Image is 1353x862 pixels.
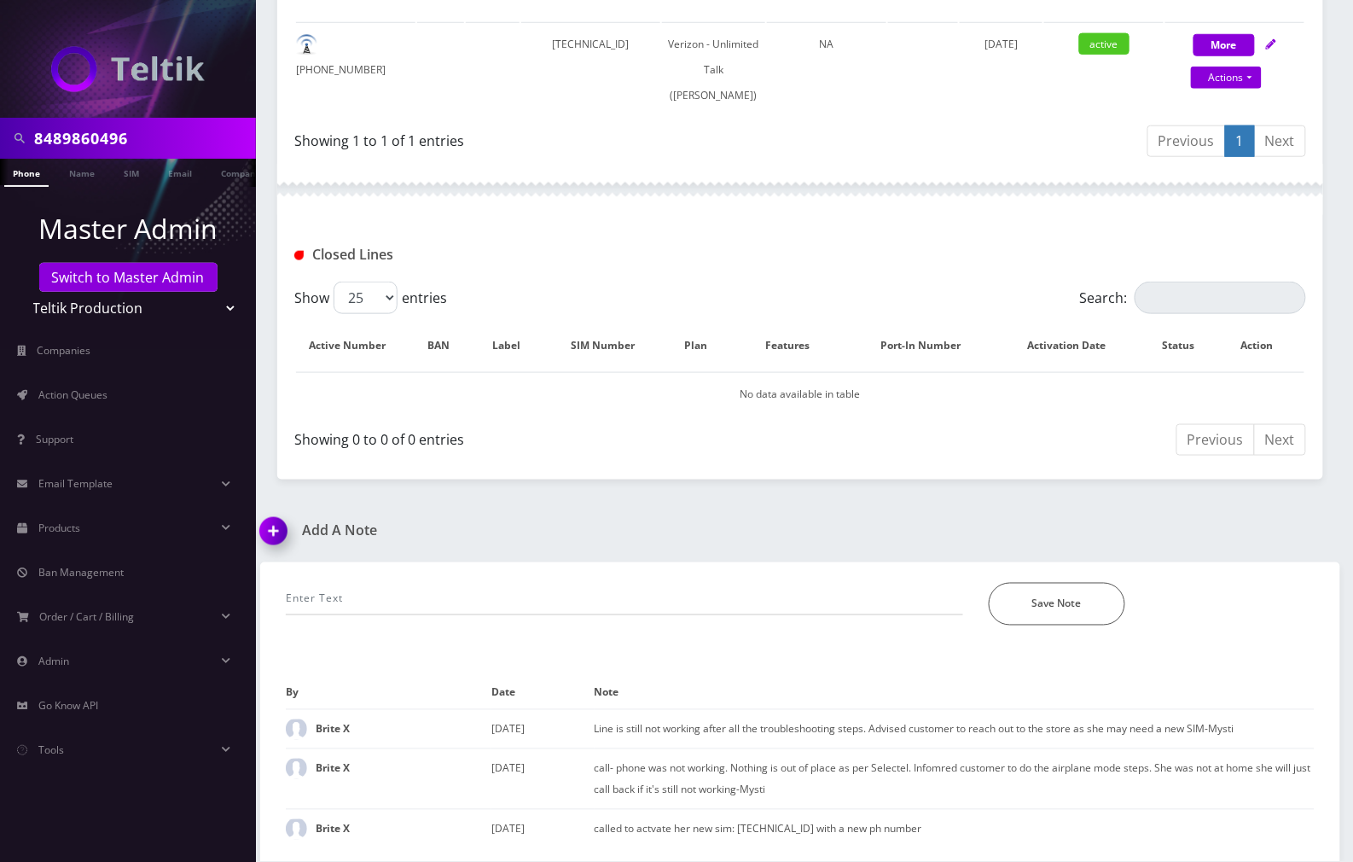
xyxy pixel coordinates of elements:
[294,247,614,263] h1: Closed Lines
[4,159,49,187] a: Phone
[1080,282,1306,314] label: Search:
[1227,321,1304,370] th: Action : activate to sort column ascending
[1079,33,1129,55] span: active
[294,124,787,151] div: Showing 1 to 1 of 1 entries
[984,37,1018,51] span: [DATE]
[38,654,69,668] span: Admin
[551,321,672,370] th: SIM Number: activate to sort column ascending
[115,159,148,185] a: SIM
[491,677,595,709] th: Date
[286,677,491,709] th: By
[38,343,91,358] span: Companies
[334,282,398,314] select: Showentries
[1176,424,1255,456] a: Previous
[491,709,595,748] td: [DATE]
[51,46,205,92] img: Teltik Production
[989,583,1125,626] button: Save Note
[38,698,98,713] span: Go Know API
[38,476,113,491] span: Email Template
[595,709,1315,748] td: Line is still not working after all the troubleshooting steps. Advised customer to reach out to t...
[296,22,415,117] td: [PHONE_NUMBER]
[521,22,660,117] td: [TECHNICAL_ID]
[491,748,595,809] td: [DATE]
[316,822,350,836] strong: Brite X
[767,22,886,117] td: NA
[1148,321,1225,370] th: Status: activate to sort column ascending
[1147,125,1226,157] a: Previous
[38,387,107,402] span: Action Queues
[36,432,73,446] span: Support
[286,583,963,615] input: Enter Text
[417,321,479,370] th: BAN: activate to sort column ascending
[857,321,1002,370] th: Port-In Number: activate to sort column ascending
[38,521,80,535] span: Products
[294,422,787,450] div: Showing 0 to 0 of 0 entries
[296,34,317,55] img: default.png
[40,609,135,624] span: Order / Cart / Billing
[39,263,218,292] a: Switch to Master Admin
[1193,34,1255,56] button: More
[1135,282,1306,314] input: Search:
[294,282,447,314] label: Show entries
[61,159,103,185] a: Name
[1254,125,1306,157] a: Next
[160,159,200,185] a: Email
[479,321,549,370] th: Label: activate to sort column ascending
[316,761,350,776] strong: Brite X
[1254,424,1306,456] a: Next
[38,565,124,580] span: Ban Management
[1225,125,1255,157] a: 1
[674,321,735,370] th: Plan: activate to sort column ascending
[212,159,270,185] a: Company
[38,743,64,757] span: Tools
[662,22,765,117] td: Verizon - Unlimited Talk ([PERSON_NAME])
[1191,67,1262,89] a: Actions
[1003,321,1147,370] th: Activation Date: activate to sort column ascending
[294,251,304,260] img: Closed Lines
[34,122,252,154] input: Search in Company
[491,809,595,848] td: [DATE]
[595,677,1315,709] th: Note
[316,722,350,737] strong: Brite X
[737,321,857,370] th: Features: activate to sort column ascending
[296,321,415,370] th: Active Number: activate to sort column descending
[595,748,1315,809] td: call- phone was not working. Nothing is out of place as per Selectel. Infomred customer to do the...
[260,522,787,539] a: Add A Note
[296,372,1304,416] td: No data available in table
[595,809,1315,848] td: called to actvate her new sim: [TECHNICAL_ID] with a new ph number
